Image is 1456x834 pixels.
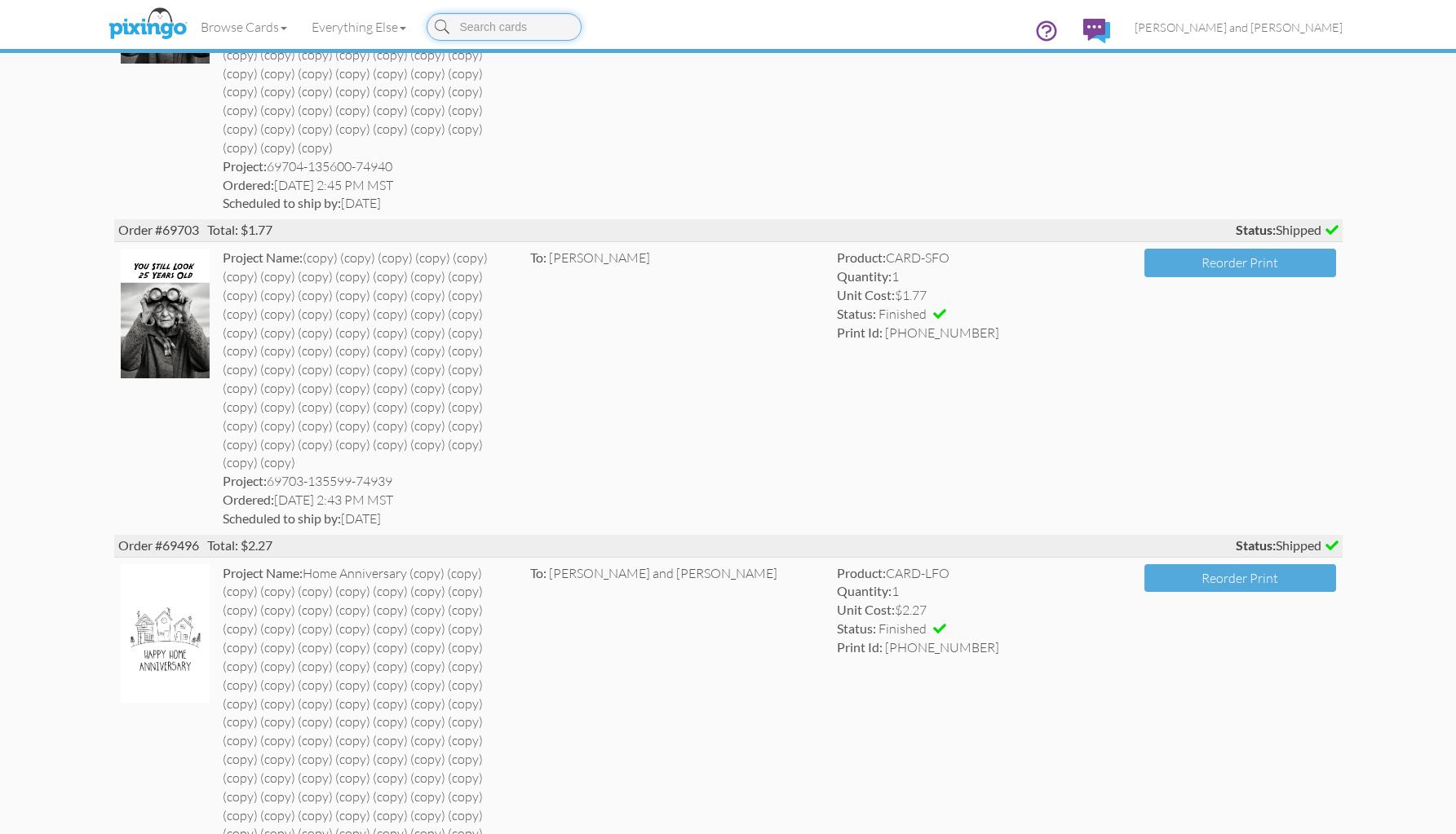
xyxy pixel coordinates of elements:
span: Finished [878,306,927,322]
strong: Scheduled to ship by: [223,510,341,526]
img: pixingo logo [104,4,191,45]
div: CARD-LFO [837,564,1131,583]
strong: Status: [837,306,876,321]
strong: Project Name: [223,565,303,580]
span: Total: $2.27 [207,537,272,553]
div: $1.77 [837,286,1131,305]
strong: Print Id: [837,639,883,655]
strong: Quantity: [837,583,892,598]
strong: Ordered: [223,177,274,192]
strong: Quantity: [837,268,892,284]
a: Everything Else [299,7,418,47]
span: Finished [878,620,927,637]
span: Shipped [1236,221,1339,240]
div: [DATE] [223,510,517,528]
img: 135204-1-1756615164299-b68f84223e317324-qa.jpg [121,564,210,703]
strong: Product: [837,565,886,580]
a: Browse Cards [188,7,299,47]
strong: Product: [837,249,886,265]
strong: Scheduled to ship by: [223,195,341,210]
div: Order #69496 [114,535,1343,557]
img: 135599-1-1757540604244-fdc069b67054ca20-qa.jpg [121,249,210,378]
strong: Project: [223,158,267,174]
input: Search cards [427,13,582,41]
span: [PHONE_NUMBER] [885,639,999,655]
span: To: [530,565,547,580]
span: [PERSON_NAME] [549,249,650,266]
strong: Status: [1236,537,1276,553]
strong: Project: [223,473,267,488]
strong: Status: [837,620,876,636]
strong: Status: [1236,222,1276,237]
div: (copy) (copy) (copy) (copy) (copy) (copy) (copy) (copy) (copy) (copy) (copy) (copy) (copy) (copy)... [223,249,517,472]
div: 69704-135600-74940 [223,157,517,176]
span: Total: $1.77 [207,222,272,237]
span: [PHONE_NUMBER] [885,324,999,341]
strong: Project Name: [223,249,303,265]
span: [PERSON_NAME] and [PERSON_NAME] [1135,20,1343,34]
strong: Unit Cost: [837,287,895,302]
span: Shipped [1236,536,1339,555]
strong: Ordered: [223,492,274,507]
span: To: [530,249,547,265]
div: 69703-135599-74939 [223,472,517,491]
div: CARD-SFO [837,249,1131,267]
img: comments.svg [1083,19,1110,43]
a: [PERSON_NAME] and [PERSON_NAME] [1122,7,1355,48]
div: $2.27 [837,601,1131,620]
strong: Unit Cost: [837,602,895,617]
button: Reorder Print [1144,249,1336,277]
div: [DATE] 2:45 PM MST [223,176,517,195]
div: 1 [837,267,1131,286]
div: [DATE] 2:43 PM MST [223,491,517,510]
strong: Print Id: [837,324,883,340]
span: [PERSON_NAME] and [PERSON_NAME] [549,565,777,581]
div: 1 [837,582,1131,601]
div: [DATE] [223,194,517,213]
div: Order #69703 [114,219,1343,241]
button: Reorder Print [1144,564,1336,593]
